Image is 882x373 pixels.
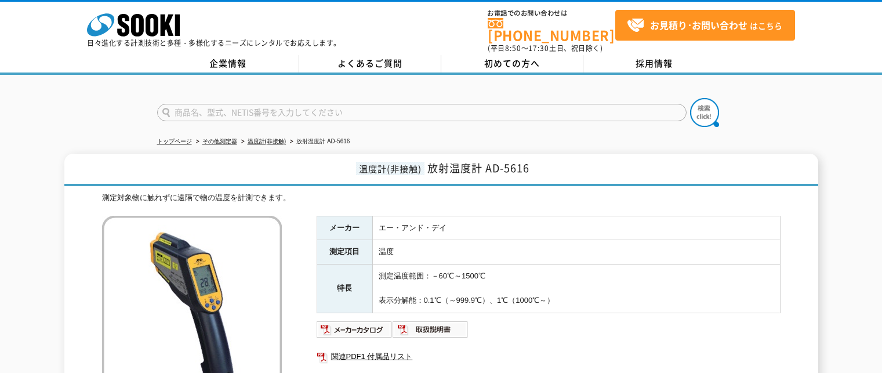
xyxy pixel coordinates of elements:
a: 取扱説明書 [393,328,469,336]
a: メーカーカタログ [317,328,393,336]
a: 関連PDF1 付属品リスト [317,349,781,364]
a: トップページ [157,138,192,144]
a: お見積り･お問い合わせはこちら [615,10,795,41]
p: 日々進化する計測技術と多種・多様化するニーズにレンタルでお応えします。 [87,39,341,46]
th: 測定項目 [317,240,372,265]
span: 初めての方へ [484,57,540,70]
a: その他測定器 [202,138,237,144]
span: 放射温度計 AD-5616 [427,160,529,176]
img: メーカーカタログ [317,320,393,339]
span: 温度計(非接触) [356,162,424,175]
span: 8:50 [505,43,521,53]
a: 採用情報 [583,55,725,73]
td: 温度 [372,240,780,265]
img: 取扱説明書 [393,320,469,339]
a: 企業情報 [157,55,299,73]
li: 放射温度計 AD-5616 [288,136,350,148]
a: よくあるご質問 [299,55,441,73]
span: (平日 ～ 土日、祝日除く) [488,43,602,53]
th: 特長 [317,265,372,313]
td: 測定温度範囲：－60℃～1500℃ 表示分解能：0.1℃（～999.9℃）、1℃（1000℃～） [372,265,780,313]
a: [PHONE_NUMBER] [488,18,615,42]
img: btn_search.png [690,98,719,127]
span: お電話でのお問い合わせは [488,10,615,17]
th: メーカー [317,216,372,240]
span: はこちら [627,17,782,34]
a: 温度計(非接触) [248,138,286,144]
input: 商品名、型式、NETIS番号を入力してください [157,104,687,121]
div: 測定対象物に触れずに遠隔で物の温度を計測できます。 [102,192,781,204]
td: エー・アンド・デイ [372,216,780,240]
a: 初めての方へ [441,55,583,73]
span: 17:30 [528,43,549,53]
strong: お見積り･お問い合わせ [650,18,747,32]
